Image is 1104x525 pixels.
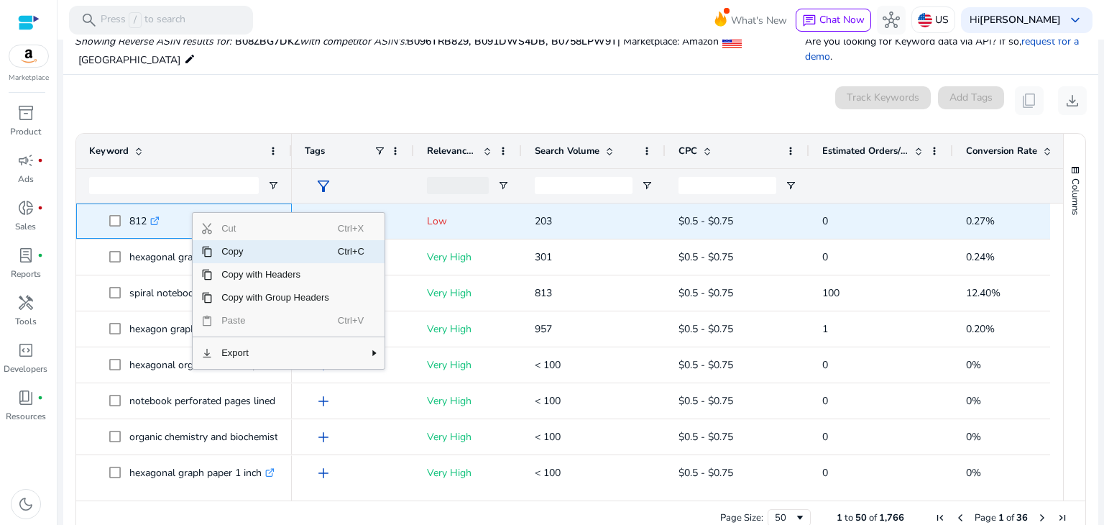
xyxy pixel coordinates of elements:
span: / [129,12,142,28]
button: Open Filter Menu [641,180,653,191]
b: [PERSON_NAME] [980,13,1061,27]
span: $0.5 - $0.75 [678,322,733,336]
span: Ctrl+V [338,309,369,332]
span: hub [883,12,900,29]
span: Tags [305,145,325,157]
span: handyman [17,294,34,311]
span: add [315,393,332,410]
input: Search Volume Filter Input [535,177,632,194]
span: Search Volume [535,145,599,157]
span: 0% [966,358,981,372]
span: 50 [855,511,867,524]
p: Press to search [101,12,185,28]
p: Very High [427,458,509,488]
span: 0.24% [966,250,995,264]
span: CPC [678,145,697,157]
span: keyboard_arrow_down [1067,12,1084,29]
span: search [80,12,98,29]
p: Very High [427,386,509,416]
p: hexagonal organic chemistry [129,350,270,380]
span: 36 [1016,511,1028,524]
p: Product [10,125,41,138]
span: Ctrl+C [338,240,369,263]
span: 301 [535,250,552,264]
span: 0.20% [966,322,995,336]
p: Are you looking for Keyword data via API? If so, . [805,34,1087,64]
div: First Page [934,512,946,524]
span: inventory_2 [17,104,34,122]
span: 957 [535,322,552,336]
span: 12.40% [966,286,1000,300]
span: < 100 [535,466,561,480]
span: Relevance Score [427,145,477,157]
span: filter_alt [315,178,332,195]
p: Low [427,206,509,236]
span: Copy [213,240,338,263]
span: 1 [837,511,842,524]
span: 203 [535,214,552,228]
span: chat [802,14,816,28]
span: 0% [966,394,981,408]
span: Page [975,511,996,524]
span: 1 [998,511,1004,524]
p: Hi [970,15,1061,25]
span: code_blocks [17,342,34,359]
span: fiber_manual_record [37,157,43,163]
p: hexagonal graph paper 1 inch [129,458,275,488]
span: 0 [822,250,828,264]
span: add [315,429,332,446]
div: 50 [775,511,794,524]
span: < 100 [535,430,561,444]
p: hexagon graph paper notebook [129,314,282,344]
span: of [869,511,877,524]
span: 0.27% [966,214,995,228]
span: Estimated Orders/Month [822,145,908,157]
span: Ctrl+X [338,217,369,240]
span: 0% [966,430,981,444]
div: Last Page [1057,512,1068,524]
span: $0.5 - $0.75 [678,286,733,300]
p: hexagonal graph paper notebook [129,242,290,272]
p: Very High [427,350,509,380]
div: Page Size: [720,511,763,524]
span: Columns [1069,178,1082,215]
span: 0 [822,466,828,480]
mat-icon: edit [184,50,195,68]
span: Paste [213,309,338,332]
button: download [1058,86,1087,115]
span: < 100 [535,358,561,372]
span: campaign [17,152,34,169]
span: download [1064,92,1081,109]
div: Context Menu [192,212,385,370]
span: dark_mode [17,496,34,513]
button: hub [877,6,906,35]
input: Keyword Filter Input [89,177,259,194]
span: fiber_manual_record [37,395,43,401]
span: 100 [822,286,839,300]
button: Open Filter Menu [785,180,796,191]
span: [GEOGRAPHIC_DATA] [78,53,180,67]
span: lab_profile [17,247,34,264]
p: Marketplace [9,73,49,83]
span: of [1006,511,1014,524]
span: $0.5 - $0.75 [678,394,733,408]
p: Very High [427,422,509,452]
span: 0 [822,358,828,372]
span: 0 [822,430,828,444]
p: spiral notebook perforated pages [129,278,291,308]
span: $0.5 - $0.75 [678,466,733,480]
span: Cut [213,217,338,240]
span: Copy with Headers [213,263,338,286]
p: Reports [11,268,41,280]
p: Tools [15,315,37,328]
span: What's New [731,8,787,33]
p: Very High [427,314,509,344]
span: < 100 [535,394,561,408]
button: chatChat Now [796,9,871,32]
span: Copy with Group Headers [213,286,338,309]
input: CPC Filter Input [678,177,776,194]
span: donut_small [17,199,34,216]
img: amazon.svg [9,45,48,67]
p: Sales [15,220,36,233]
span: to [845,511,853,524]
